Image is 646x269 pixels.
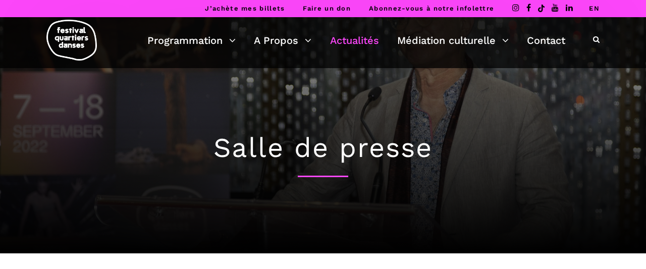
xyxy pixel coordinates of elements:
[46,20,97,61] img: logo-fqd-med
[20,132,626,165] h1: Salle de presse
[254,32,311,49] a: A Propos
[147,32,236,49] a: Programmation
[527,32,565,49] a: Contact
[397,32,509,49] a: Médiation culturelle
[330,32,379,49] a: Actualités
[369,5,494,12] a: Abonnez-vous à notre infolettre
[303,5,351,12] a: Faire un don
[589,5,600,12] a: EN
[205,5,285,12] a: J’achète mes billets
